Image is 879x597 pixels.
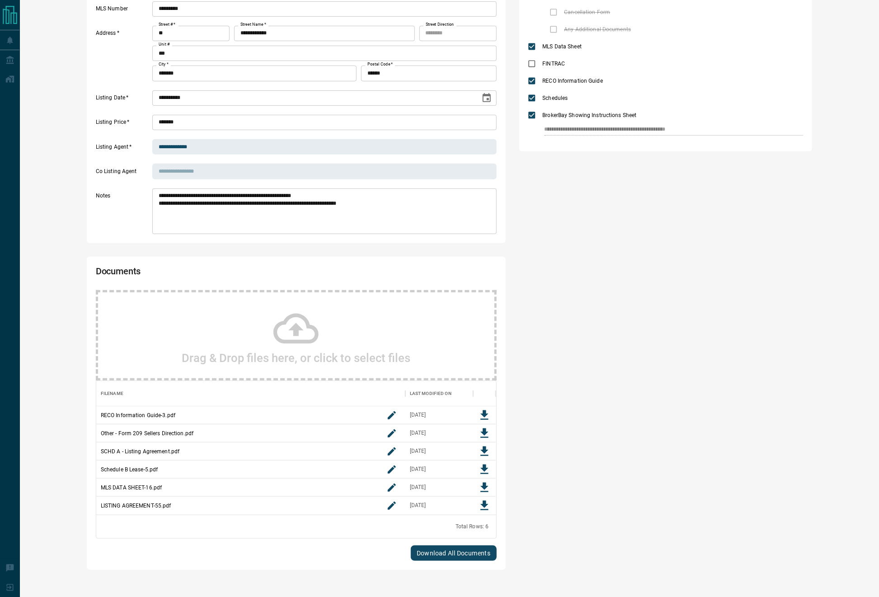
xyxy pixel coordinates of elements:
button: rename button [383,479,401,497]
button: rename button [383,442,401,461]
span: Cancellation Form [562,8,613,16]
div: Drag & Drop files here, or click to select files [96,290,497,381]
button: Choose date, selected date is Oct 12, 2025 [478,89,496,107]
button: Download File [475,406,494,424]
label: City [159,61,169,67]
span: MLS Data Sheet [541,42,584,51]
label: Co Listing Agent [96,168,150,179]
div: Oct 11, 2025 [410,411,426,419]
label: Unit # [159,42,170,47]
button: Download File [475,461,494,479]
p: LISTING AGREEMENT-55.pdf [101,502,171,510]
p: SCHD A - Listing Agreement.pdf [101,447,179,456]
button: Download File [475,424,494,442]
label: Postal Code [367,61,393,67]
span: Any Additional Documents [562,25,634,33]
button: rename button [383,461,401,479]
div: Oct 11, 2025 [410,429,426,437]
span: BrokerBay Showing Instructions Sheet [541,111,639,119]
div: Oct 11, 2025 [410,465,426,473]
span: FINTRAC [541,60,568,68]
button: Download File [475,497,494,515]
div: Oct 11, 2025 [410,484,426,491]
div: Last Modified On [410,381,451,406]
p: Schedule B Lease-5.pdf [101,465,158,474]
input: checklist input [545,124,785,136]
p: Other - Form 209 Sellers Direction.pdf [101,429,193,437]
button: rename button [383,406,401,424]
label: Street Direction [426,22,454,28]
span: Schedules [541,94,570,102]
div: Total Rows: 6 [456,523,489,531]
button: rename button [383,424,401,442]
p: RECO Information Guide-3.pdf [101,411,175,419]
div: Filename [101,381,123,406]
h2: Drag & Drop files here, or click to select files [182,351,410,365]
label: Listing Price [96,118,150,130]
label: Address [96,29,150,81]
label: Listing Date [96,94,150,106]
h2: Documents [96,266,336,281]
div: Oct 11, 2025 [410,447,426,455]
label: MLS Number [96,5,150,17]
p: MLS DATA SHEET-16.pdf [101,484,162,492]
div: Last Modified On [405,381,473,406]
button: Download File [475,479,494,497]
span: RECO Information Guide [541,77,605,85]
button: rename button [383,497,401,515]
button: Download All Documents [411,545,497,561]
div: Filename [96,381,405,406]
div: Oct 11, 2025 [410,502,426,509]
label: Street Name [240,22,266,28]
label: Listing Agent [96,143,150,155]
label: Notes [96,192,150,234]
button: Download File [475,442,494,461]
label: Street # [159,22,175,28]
